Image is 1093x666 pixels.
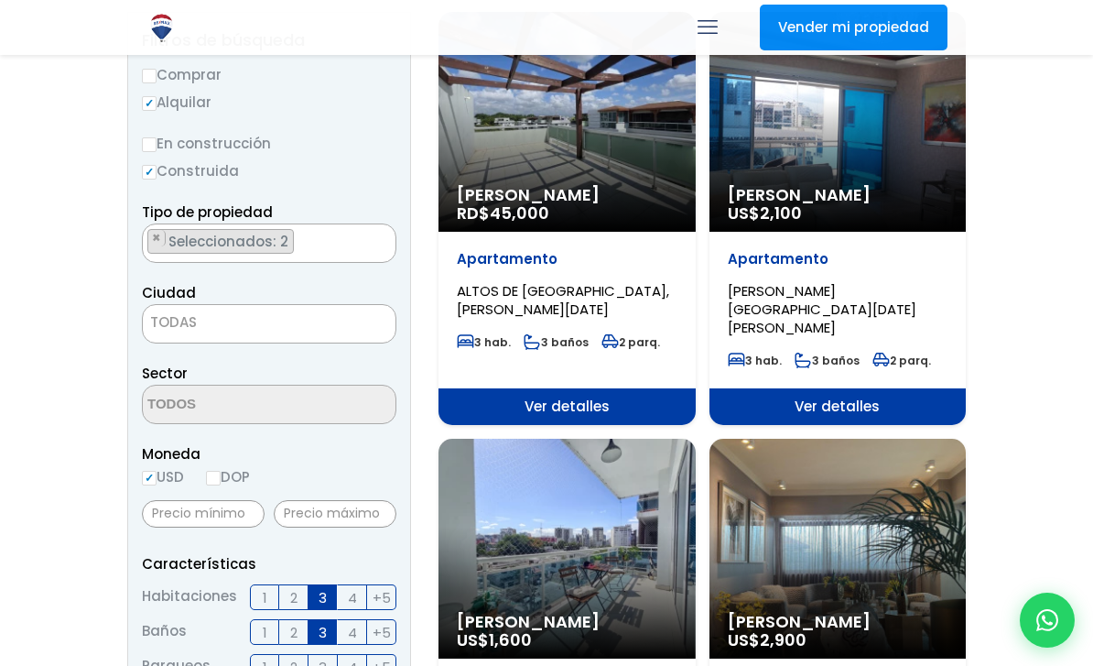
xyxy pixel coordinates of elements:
span: TODAS [142,304,396,344]
button: Remove all items [375,229,386,247]
span: [PERSON_NAME] [728,613,948,631]
input: Precio mínimo [142,500,265,528]
span: Tipo de propiedad [142,202,273,222]
span: 1 [263,586,267,609]
input: Alquilar [142,96,157,111]
label: DOP [206,465,250,488]
input: Precio máximo [274,500,396,528]
span: 3 baños [524,334,589,350]
span: 3 hab. [457,334,511,350]
label: USD [142,465,184,488]
span: 3 baños [795,353,860,368]
input: Construida [142,165,157,180]
span: US$ [728,202,802,224]
span: ALTOS DE [GEOGRAPHIC_DATA], [PERSON_NAME][DATE] [457,281,669,319]
span: 3 hab. [728,353,782,368]
button: Remove item [148,230,166,246]
span: Ver detalles [438,388,696,425]
span: Habitaciones [142,584,237,610]
span: 1,600 [489,628,532,651]
textarea: Search [143,224,153,264]
label: Construida [142,159,396,182]
span: 45,000 [490,202,549,224]
img: Logo de REMAX [146,12,178,44]
a: [PERSON_NAME] RD$45,000 Apartamento ALTOS DE [GEOGRAPHIC_DATA], [PERSON_NAME][DATE] 3 hab. 3 baño... [438,12,696,425]
span: [PERSON_NAME] [728,186,948,204]
label: Comprar [142,63,396,86]
span: Ciudad [142,283,196,302]
input: DOP [206,471,221,486]
span: [PERSON_NAME] [457,186,677,204]
span: TODAS [150,312,197,332]
span: 2,900 [760,628,806,651]
span: 2 parq. [601,334,660,350]
a: Vender mi propiedad [760,5,947,50]
span: US$ [457,628,532,651]
span: RD$ [457,202,549,224]
input: En construcción [142,137,157,152]
span: Moneda [142,442,396,465]
span: Seleccionados: 2 [167,232,293,251]
span: Baños [142,619,187,645]
label: Alquilar [142,91,396,114]
span: 3 [319,621,327,644]
span: 2,100 [760,202,802,224]
span: 2 parq. [872,353,931,368]
label: En construcción [142,132,396,155]
span: Ver detalles [709,388,967,425]
li: APARTAMENTO [147,229,294,254]
p: Apartamento [457,250,677,268]
input: USD [142,471,157,486]
span: +5 [373,621,391,644]
textarea: Search [143,386,320,425]
span: [PERSON_NAME] [457,613,677,631]
input: Comprar [142,69,157,83]
span: × [376,230,385,246]
span: 2 [290,621,298,644]
p: Apartamento [728,250,948,268]
span: × [152,230,161,246]
a: mobile menu [692,12,723,43]
span: 4 [348,621,357,644]
span: [PERSON_NAME][GEOGRAPHIC_DATA][DATE][PERSON_NAME] [728,281,916,337]
span: +5 [373,586,391,609]
span: 1 [263,621,267,644]
span: TODAS [143,310,395,335]
a: [PERSON_NAME] US$2,100 Apartamento [PERSON_NAME][GEOGRAPHIC_DATA][DATE][PERSON_NAME] 3 hab. 3 bañ... [709,12,967,425]
span: 3 [319,586,327,609]
span: Sector [142,364,188,383]
span: 4 [348,586,357,609]
span: 2 [290,586,298,609]
p: Características [142,552,396,575]
span: US$ [728,628,806,651]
